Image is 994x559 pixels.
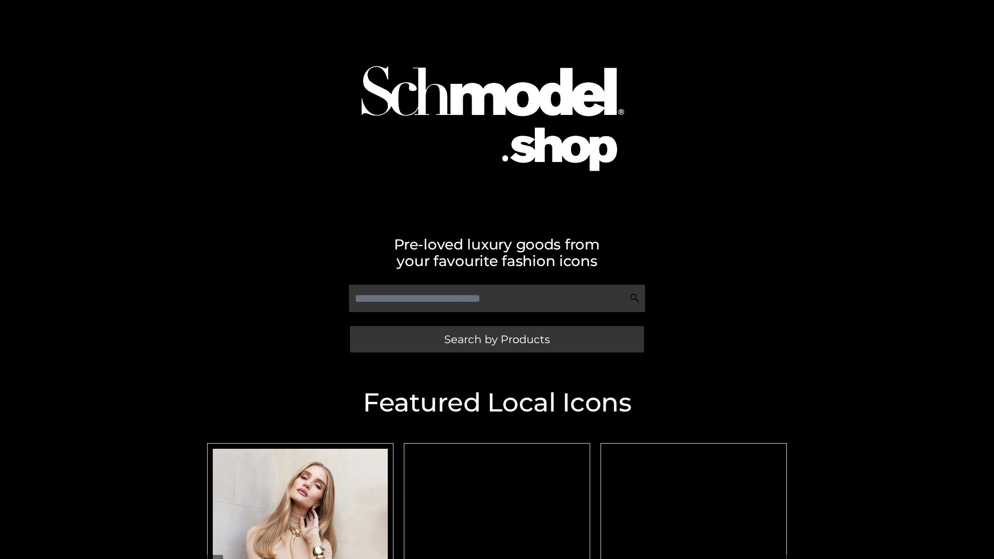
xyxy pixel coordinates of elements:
img: Search Icon [630,293,640,303]
a: Search by Products [350,326,644,352]
h2: Featured Local Icons​ [202,390,792,416]
h2: Pre-loved luxury goods from your favourite fashion icons [202,236,792,269]
span: Search by Products [444,334,550,345]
